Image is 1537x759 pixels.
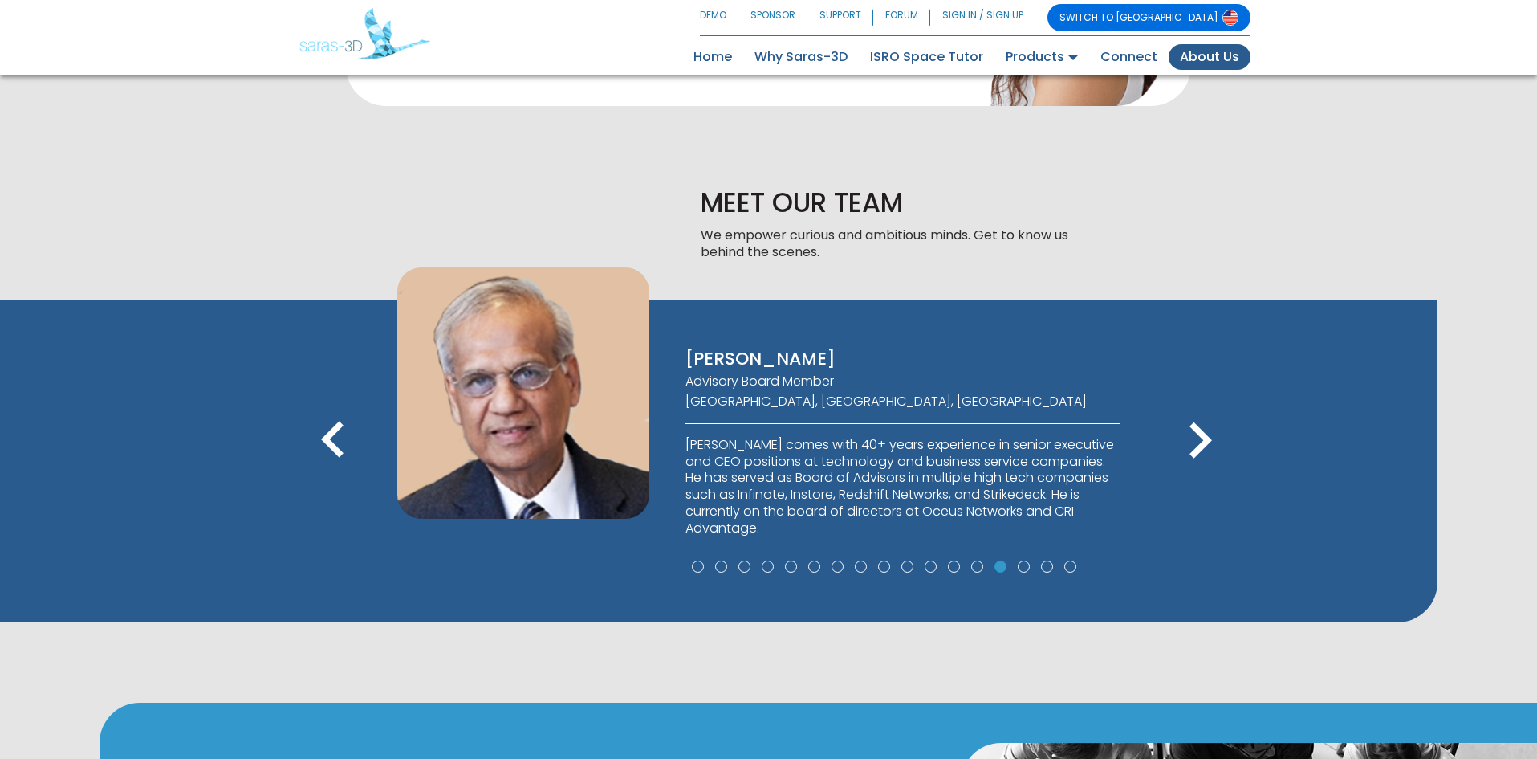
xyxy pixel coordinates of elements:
p: [PERSON_NAME] comes with 40+ years experience in senior executive and CEO positions at technology... [685,437,1120,537]
a: Home [682,44,743,70]
img: Toby Tobaccowala [397,267,649,519]
i: keyboard_arrow_right [1164,405,1236,477]
a: Why Saras-3D [743,44,859,70]
a: About Us [1169,44,1250,70]
i: keyboard_arrow_left [297,405,369,477]
p: Advisory Board Member [685,373,1120,390]
a: Products [994,44,1089,70]
p: [GEOGRAPHIC_DATA], [GEOGRAPHIC_DATA], [GEOGRAPHIC_DATA] [685,394,1120,410]
p: [PERSON_NAME] [685,348,1120,371]
a: SUPPORT [807,4,873,31]
span: Previous [297,463,369,482]
a: FORUM [873,4,930,31]
a: ISRO Space Tutor [859,44,994,70]
p: We empower curious and ambitious minds. Get to know us behind the scenes. [701,227,1078,261]
a: DEMO [700,4,738,31]
a: SIGN IN / SIGN UP [930,4,1035,31]
a: SPONSOR [738,4,807,31]
img: Switch to USA [1222,10,1238,26]
a: SWITCH TO [GEOGRAPHIC_DATA] [1047,4,1250,31]
span: Next [1164,463,1236,482]
p: MEET OUR TEAM [701,186,1078,221]
a: Connect [1089,44,1169,70]
img: Saras 3D [299,8,430,59]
